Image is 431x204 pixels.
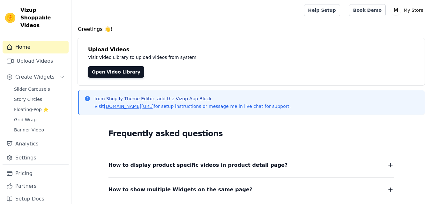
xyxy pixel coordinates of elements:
[10,95,69,104] a: Story Circles
[10,115,69,124] a: Grid Wrap
[10,105,69,114] a: Floating-Pop ⭐
[108,161,288,170] span: How to display product specific videos in product detail page?
[10,125,69,134] a: Banner Video
[3,151,69,164] a: Settings
[349,4,386,16] a: Book Demo
[401,4,426,16] p: My Store
[14,106,48,113] span: Floating-Pop ⭐
[14,116,36,123] span: Grid Wrap
[108,185,253,194] span: How to show multiple Widgets on the same page?
[78,25,425,33] h4: Greetings 👋!
[104,104,154,109] a: [DOMAIN_NAME][URL]
[88,66,144,78] a: Open Video Library
[10,85,69,94] a: Slider Carousels
[88,46,414,53] h4: Upload Videos
[20,6,66,29] span: Vizup Shoppable Videos
[391,4,426,16] button: M My Store
[3,167,69,180] a: Pricing
[108,161,394,170] button: How to display product specific videos in product detail page?
[15,73,55,81] span: Create Widgets
[14,96,42,102] span: Story Circles
[88,53,374,61] p: Visit Video Library to upload videos from system
[3,180,69,193] a: Partners
[14,127,44,133] span: Banner Video
[94,103,291,109] p: Visit for setup instructions or message me in live chat for support.
[394,7,398,13] text: M
[14,86,50,92] span: Slider Carousels
[304,4,340,16] a: Help Setup
[5,13,15,23] img: Vizup
[94,95,291,102] p: from Shopify Theme Editor, add the Vizup App Block
[3,137,69,150] a: Analytics
[3,41,69,53] a: Home
[3,55,69,67] a: Upload Videos
[108,185,394,194] button: How to show multiple Widgets on the same page?
[3,71,69,83] button: Create Widgets
[108,127,394,140] h2: Frequently asked questions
